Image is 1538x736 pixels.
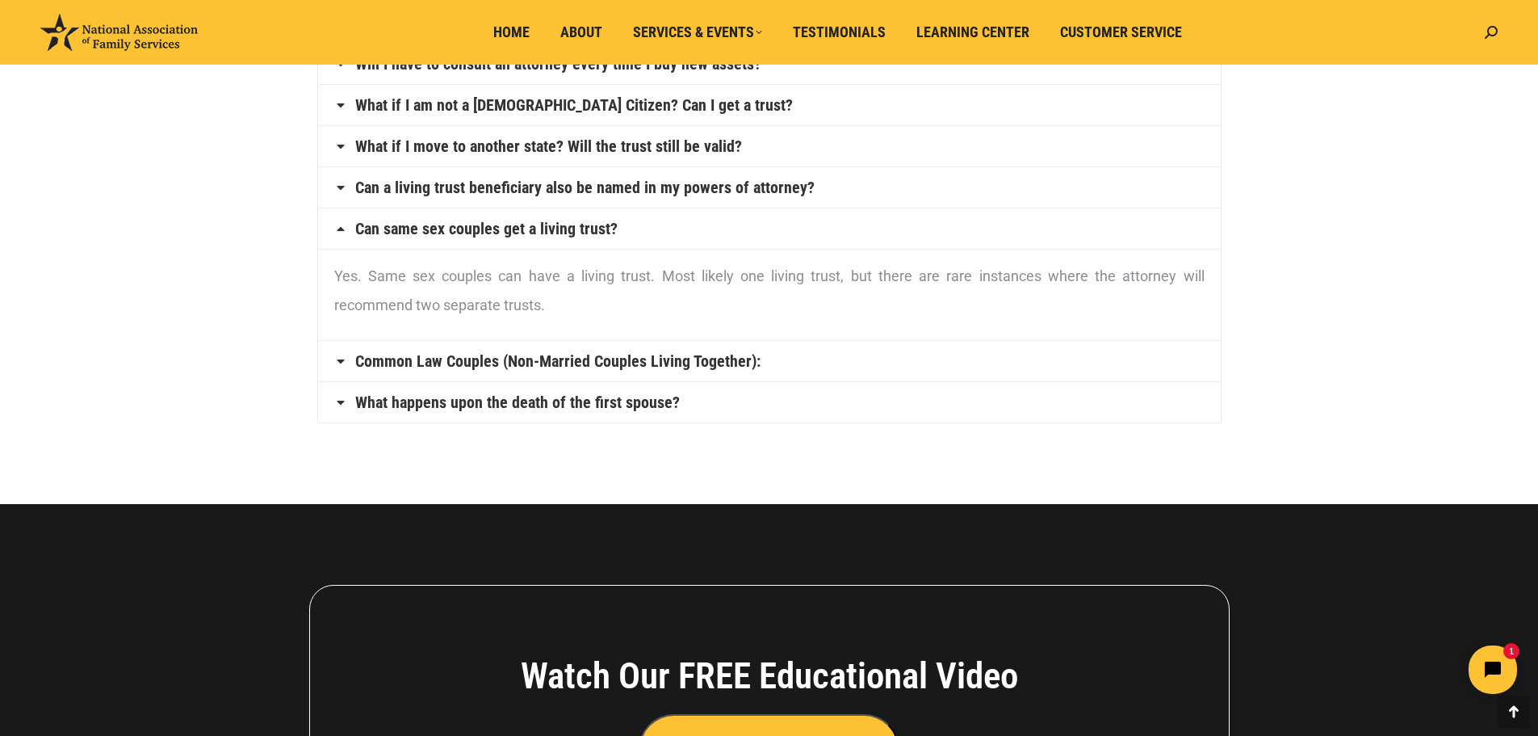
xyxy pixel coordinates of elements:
[633,23,762,41] span: Services & Events
[1253,632,1531,708] iframe: Tidio Chat
[1060,23,1182,41] span: Customer Service
[355,394,680,410] a: What happens upon the death of the first spouse?
[355,138,742,154] a: What if I move to another state? Will the trust still be valid?
[355,56,761,72] a: Will I have to consult an attorney every time I buy new assets?
[40,14,198,51] img: National Association of Family Services
[549,17,614,48] a: About
[334,262,1205,320] p: Yes. Same sex couples can have a living trust. Most likely one living trust, but there are rare i...
[560,23,602,41] span: About
[482,17,541,48] a: Home
[916,23,1029,41] span: Learning Center
[355,179,815,196] a: Can a living trust beneficiary also be named in my powers of attorney?
[355,221,618,237] a: Can same sex couples get a living trust?
[493,23,530,41] span: Home
[431,654,1108,698] h4: Watch Our FREE Educational Video
[355,353,761,369] a: Common Law Couples (Non-Married Couples Living Together):
[355,97,793,113] a: What if I am not a [DEMOGRAPHIC_DATA] Citizen? Can I get a trust?
[782,17,897,48] a: Testimonials
[793,23,886,41] span: Testimonials
[905,17,1041,48] a: Learning Center
[1049,17,1193,48] a: Customer Service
